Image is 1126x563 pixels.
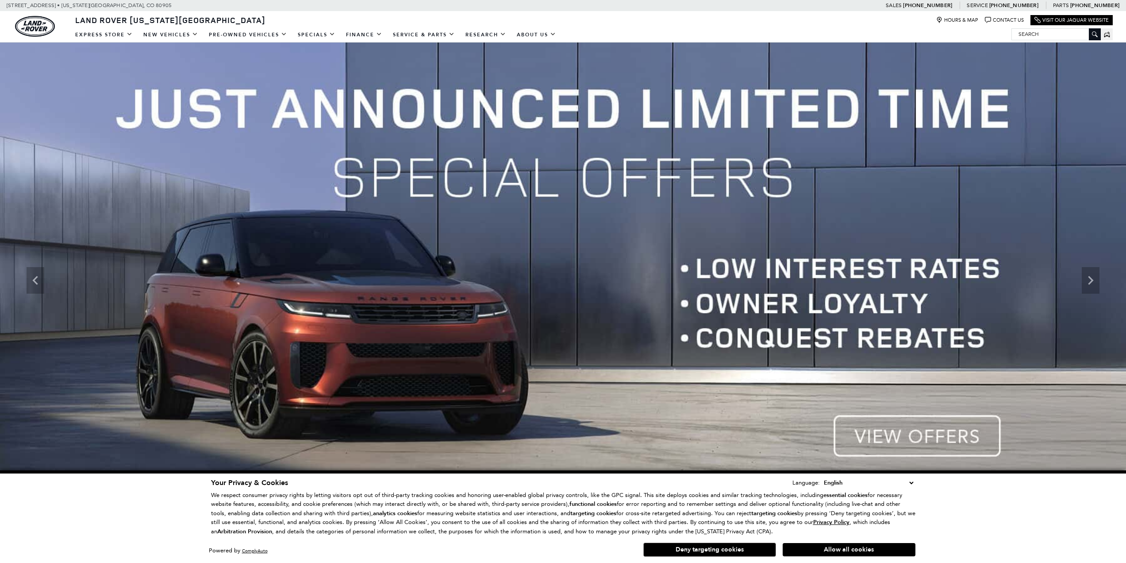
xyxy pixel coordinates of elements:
[936,17,978,23] a: Hours & Map
[903,2,952,9] a: [PHONE_NUMBER]
[460,27,511,43] a: Research
[823,491,868,499] strong: essential cookies
[217,528,272,536] strong: Arbitration Provision
[27,267,44,294] div: Previous
[643,543,776,557] button: Deny targeting cookies
[373,509,417,517] strong: analytics cookies
[1034,17,1109,23] a: Visit Our Jaguar Website
[70,27,138,43] a: EXPRESS STORE
[15,16,55,37] a: land-rover
[989,2,1038,9] a: [PHONE_NUMBER]
[751,509,797,517] strong: targeting cookies
[204,27,292,43] a: Pre-Owned Vehicles
[292,27,341,43] a: Specials
[1053,2,1069,8] span: Parts
[1082,267,1099,294] div: Next
[341,27,388,43] a: Finance
[388,27,460,43] a: Service & Parts
[569,500,617,508] strong: functional cookies
[1012,29,1100,39] input: Search
[822,478,915,488] select: Language Select
[1070,2,1119,9] a: [PHONE_NUMBER]
[7,2,172,8] a: [STREET_ADDRESS] • [US_STATE][GEOGRAPHIC_DATA], CO 80905
[211,491,915,536] p: We respect consumer privacy rights by letting visitors opt out of third-party tracking cookies an...
[75,15,265,25] span: Land Rover [US_STATE][GEOGRAPHIC_DATA]
[886,2,902,8] span: Sales
[138,27,204,43] a: New Vehicles
[242,548,268,554] a: ComplyAuto
[211,478,288,488] span: Your Privacy & Cookies
[70,27,561,43] nav: Main Navigation
[15,16,55,37] img: Land Rover
[967,2,988,8] span: Service
[813,518,849,526] u: Privacy Policy
[813,519,849,525] a: Privacy Policy
[783,543,915,556] button: Allow all cookies
[792,480,820,485] div: Language:
[985,17,1024,23] a: Contact Us
[209,548,268,554] div: Powered by
[570,509,616,517] strong: targeting cookies
[511,27,561,43] a: About Us
[70,15,271,25] a: Land Rover [US_STATE][GEOGRAPHIC_DATA]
